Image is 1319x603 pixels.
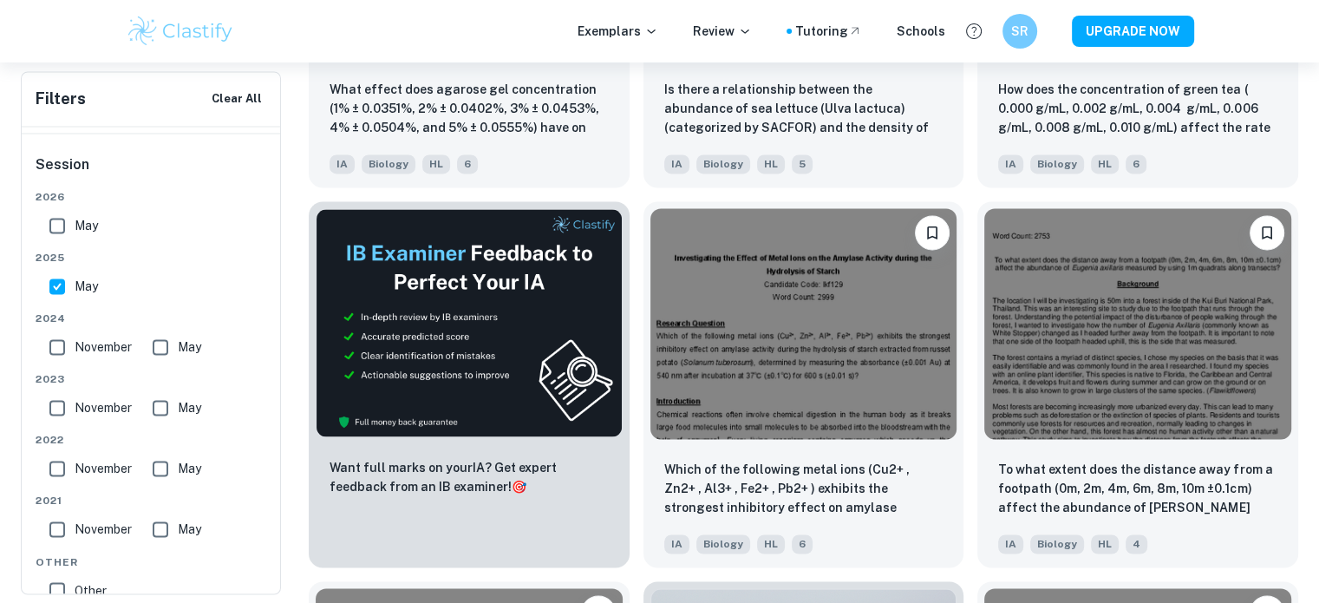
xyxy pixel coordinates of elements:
[1030,534,1084,554] span: Biology
[998,80,1277,139] p: How‬‭ does‬‭ the‬‭ concentration‬‭ of‬‭ green‬‭ tea‬‭ (‬‭ 0.000‬‭ g/mL,‬‭ 0.002‬‭ g/mL,‬‭ 0.004‬ ...
[664,154,689,174] span: IA
[792,154,813,174] span: 5
[795,22,862,41] a: Tutoring
[1030,154,1084,174] span: Biology
[75,520,132,539] span: November
[693,22,752,41] p: Review
[75,277,98,296] span: May
[757,534,785,554] span: HL
[1126,154,1146,174] span: 6
[178,520,201,539] span: May
[178,398,201,417] span: May
[36,87,86,111] h6: Filters
[36,554,268,569] span: Other
[422,154,450,174] span: HL
[977,201,1298,567] a: BookmarkTo what extent does the distance away from a footpath (0m, 2m, 4m, 6m, 8m, 10m ±0.1cm) af...
[207,86,266,112] button: Clear All
[998,460,1277,519] p: To what extent does the distance away from a footpath (0m, 2m, 4m, 6m, 8m, 10m ±0.1cm) affect the...
[330,458,609,496] p: Want full marks on your IA ? Get expert feedback from an IB examiner!
[696,534,750,554] span: Biology
[1091,154,1119,174] span: HL
[757,154,785,174] span: HL
[1126,534,1147,554] span: 4
[36,311,268,326] span: 2024
[650,208,957,438] img: Biology IA example thumbnail: Which of the following metal ions (Cu2+
[696,154,750,174] span: Biology
[915,215,950,250] button: Bookmark
[75,459,132,478] span: November
[1002,14,1037,49] button: SR
[309,201,630,567] a: ThumbnailWant full marks on yourIA? Get expert feedback from an IB examiner!
[330,80,609,139] p: What effect does agarose gel concentration (1% ± 0.0351%, 2% ± 0.0402%, 3% ± 0.0453%, 4% ± 0.0504...
[36,189,268,205] span: 2026
[36,493,268,508] span: 2021
[362,154,415,174] span: Biology
[664,534,689,554] span: IA
[998,154,1023,174] span: IA
[75,398,132,417] span: November
[36,371,268,387] span: 2023
[1009,22,1029,41] h6: SR
[36,250,268,265] span: 2025
[126,14,236,49] img: Clastify logo
[75,216,98,235] span: May
[1072,16,1194,47] button: UPGRADE NOW
[178,459,201,478] span: May
[792,534,813,554] span: 6
[36,154,268,189] h6: Session
[959,16,989,46] button: Help and Feedback
[316,208,623,436] img: Thumbnail
[457,154,478,174] span: 6
[178,338,201,357] span: May
[897,22,945,41] a: Schools
[36,432,268,448] span: 2022
[75,338,132,357] span: November
[664,460,944,519] p: Which of the following metal ions (Cu2+ , Zn2+ , Al3+ , Fe2+ , Pb2+ ) exhibits the strongest inhi...
[1091,534,1119,554] span: HL
[330,154,355,174] span: IA
[664,80,944,139] p: Is there a relationship between the abundance of sea lettuce (Ulva lactuca) (categorized by SACFO...
[643,201,964,567] a: BookmarkWhich of the following metal ions (Cu2+ , Zn2+ , Al3+ , Fe2+ , Pb2+ ) exhibits the strong...
[578,22,658,41] p: Exemplars
[998,534,1023,554] span: IA
[1250,215,1284,250] button: Bookmark
[984,208,1291,438] img: Biology IA example thumbnail: To what extent does the distance away fr
[512,480,526,494] span: 🎯
[75,580,107,600] span: Other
